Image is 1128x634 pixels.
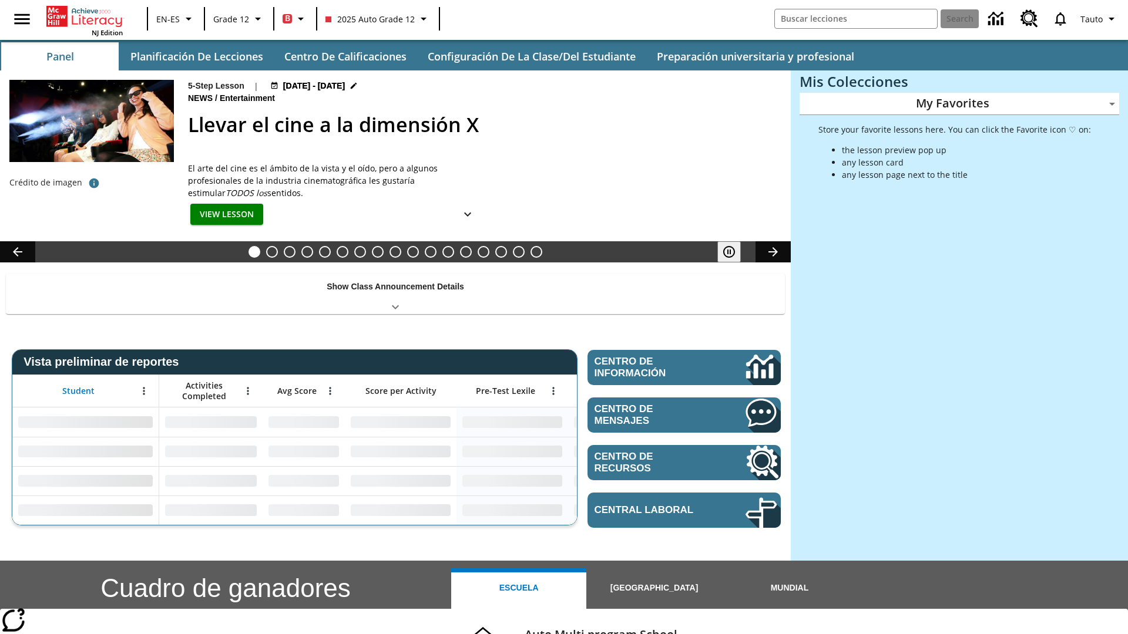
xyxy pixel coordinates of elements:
[587,350,781,385] a: Centro de información
[442,246,454,258] button: Slide 12 Pre-release lesson
[337,246,348,258] button: Slide 6 The Last Homesteaders
[46,5,123,28] a: Portada
[254,80,258,92] span: |
[23,355,184,369] span: Vista preliminar de reportes
[418,42,645,70] button: Configuración de la clase/del estudiante
[263,495,345,525] div: No Data,
[756,241,791,262] button: Carrusel de lecciones, seguir
[1045,4,1076,34] a: Notificaciones
[587,493,781,528] a: Central laboral
[283,80,345,92] span: [DATE] - [DATE]
[595,451,710,474] span: Centro de recursos
[722,568,857,609] button: Mundial
[842,156,1091,168] li: any lesson card
[460,246,472,258] button: Slide 13 Career Lesson
[717,241,753,262] div: Pausar
[390,246,401,258] button: Slide 9 Fashion Forward in Ancient Rome
[595,403,710,427] span: Centro de mensajes
[1080,13,1103,25] span: Tauto
[478,246,489,258] button: Slide 14 Between Two Worlds
[278,8,313,29] button: Boost El color de la clase es rojo. Cambiar el color de la clase.
[595,356,706,379] span: Centro de información
[92,28,123,37] span: NJ Edition
[354,246,366,258] button: Slide 7 Solar Power to the People
[800,73,1119,90] h3: Mis Colecciones
[226,187,267,198] em: TODOS los
[775,9,937,28] input: search field
[82,173,106,194] button: Crédito de foto: The Asahi Shimbun vía Getty Images
[568,437,680,466] div: No Data,
[301,246,313,258] button: Slide 4 ¿Los autos del futuro?
[545,382,562,400] button: Abrir menú
[451,568,586,609] button: Escuela
[327,281,464,293] p: Show Class Announcement Details
[188,162,482,199] p: El arte del cine es el ámbito de la vista y el oído, pero a algunos profesionales de la industria...
[285,11,290,26] span: B
[159,437,263,466] div: No Data,
[568,495,680,525] div: No Data,
[190,204,263,225] button: View Lesson
[213,13,249,25] span: Grade 12
[165,380,243,402] span: Activities Completed
[321,382,339,400] button: Abrir menú
[268,80,361,92] button: Aug 18 - Aug 24 Elegir fechas
[277,386,317,396] span: Avg Score
[1076,8,1123,29] button: Perfil/Configuración
[425,246,437,258] button: Slide 11 Mixed Practice: Citing Evidence
[9,177,82,188] p: Crédito de imagen
[9,80,174,162] img: El panel situado frente a los asientos rocía con agua nebulizada al feliz público en un cine equi...
[159,495,263,525] div: No Data,
[587,445,781,480] a: Centro de recursos, Se abrirá en una pestaña nueva.
[587,397,781,433] a: Centro de mensajes
[568,407,680,437] div: No Data,
[6,274,785,314] div: Show Class Announcement Details
[319,246,331,258] button: Slide 5 ¡Fuera! ¡Es privado!
[1013,3,1045,35] a: Centro de recursos, Se abrirá en una pestaña nueva.
[159,407,263,437] div: No Data,
[568,466,680,495] div: No Data,
[263,466,345,495] div: No Data,
[800,93,1119,115] div: My Favorites
[981,3,1013,35] a: Centro de información
[188,110,777,140] h2: Llevar el cine a la dimensión X
[5,2,39,36] button: Abrir el menú lateral
[275,42,416,70] button: Centro de calificaciones
[321,8,435,29] button: Class: 2025 Auto Grade 12, Selecciona una clase
[263,437,345,466] div: No Data,
[62,386,95,396] span: Student
[717,241,741,262] button: Pausar
[188,80,244,92] p: 5-Step Lesson
[647,42,864,70] button: Preparación universitaria y profesional
[1,42,119,70] button: Panel
[842,168,1091,181] li: any lesson page next to the title
[407,246,419,258] button: Slide 10 The Invasion of the Free CD
[263,407,345,437] div: No Data,
[456,204,479,225] button: Ver más
[266,246,278,258] button: Slide 2 Día del Trabajo
[188,92,215,105] span: News
[220,92,277,105] span: Entertainment
[818,123,1091,136] p: Store your favorite lessons here. You can click the Favorite icon ♡ on:
[372,246,384,258] button: Slide 8 Attack of the Terrifying Tomatoes
[513,246,525,258] button: Slide 16 Point of View
[495,246,507,258] button: Slide 15 ¡Hurra por el Día de la Constitución!
[586,568,721,609] button: [GEOGRAPHIC_DATA]
[476,386,535,396] span: Pre-Test Lexile
[159,466,263,495] div: No Data,
[595,504,710,516] span: Central laboral
[156,13,180,25] span: EN-ES
[842,144,1091,156] li: the lesson preview pop up
[135,382,153,400] button: Abrir menú
[239,382,257,400] button: Abrir menú
[215,93,217,103] span: /
[46,4,123,37] div: Portada
[325,13,415,25] span: 2025 Auto Grade 12
[531,246,542,258] button: Slide 17 El equilibrio de la Constitución
[365,386,437,396] span: Score per Activity
[249,246,260,258] button: Slide 1 Llevar el cine a la dimensión X
[152,8,200,29] button: Language: EN-ES, Selecciona un idioma
[121,42,273,70] button: Planificación de lecciones
[284,246,296,258] button: Slide 3 Animal Partners
[209,8,270,29] button: Grado: Grade 12, Elige un grado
